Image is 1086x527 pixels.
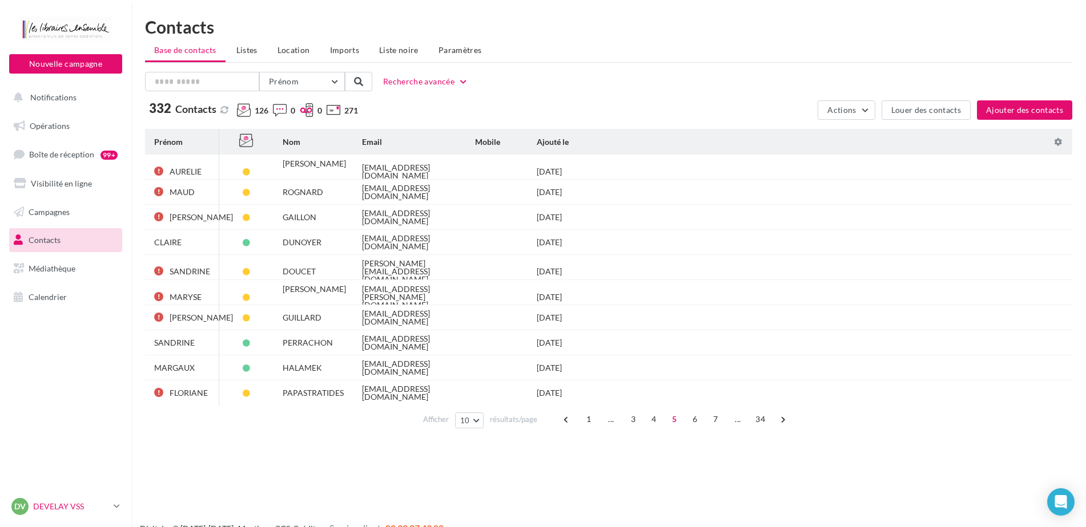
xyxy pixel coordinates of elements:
button: 10 [455,412,484,428]
span: 3 [624,410,642,428]
a: Contacts [7,228,124,252]
div: [DATE] [537,188,562,196]
a: Calendrier [7,285,124,309]
a: Campagnes [7,200,124,224]
button: Actions [818,100,875,120]
div: Open Intercom Messenger [1047,488,1075,516]
span: résultats/page [490,414,537,425]
div: [DATE] [537,168,562,176]
div: ROGNARD [283,188,323,196]
span: 10 [460,416,470,425]
div: [DATE] [537,238,562,246]
div: DUNOYER [283,238,321,246]
div: [DATE] [537,267,562,275]
span: Prénom [269,76,299,86]
a: DV DEVELAY VSS [9,496,122,517]
div: DOUCET [283,267,316,275]
div: [EMAIL_ADDRESS][DOMAIN_NAME] [362,360,457,376]
a: Boîte de réception99+ [7,142,124,167]
p: DEVELAY VSS [33,501,109,512]
div: MARYSE [170,293,202,301]
div: [EMAIL_ADDRESS][DOMAIN_NAME] [362,310,457,326]
div: [EMAIL_ADDRESS][DOMAIN_NAME] [362,209,457,225]
span: 271 [344,105,358,116]
span: Mobile [475,137,500,147]
span: 0 [317,105,322,116]
span: Nom [283,137,300,147]
div: AURELIE [170,168,202,176]
span: Paramètres [439,45,482,55]
a: Opérations [7,114,124,138]
div: HALAMEK [283,364,322,372]
a: Visibilité en ligne [7,172,124,196]
span: Médiathèque [29,263,75,273]
button: Nouvelle campagne [9,54,122,74]
span: Liste noire [379,45,419,55]
div: [DATE] [537,293,562,301]
button: Prénom [259,72,345,91]
div: GAILLON [283,213,316,221]
div: PERRACHON [283,339,333,347]
div: [DATE] [537,314,562,322]
span: Calendrier [29,292,67,302]
div: [EMAIL_ADDRESS][DOMAIN_NAME] [362,335,457,351]
div: PAPASTRATIDES [283,389,344,397]
span: Notifications [30,92,77,102]
span: 0 [291,105,295,116]
span: Boîte de réception [29,149,94,159]
span: Listes [236,45,258,55]
div: [PERSON_NAME] [170,314,233,322]
span: Actions [827,105,856,115]
span: 1 [580,410,598,428]
button: Recherche avancée [379,75,473,88]
button: Ajouter des contacts [977,100,1072,120]
div: [EMAIL_ADDRESS][DOMAIN_NAME] [362,184,457,200]
div: [DATE] [537,213,562,221]
span: ... [729,410,747,428]
div: CLAIRE [154,238,182,246]
div: [EMAIL_ADDRESS][DOMAIN_NAME] [362,234,457,250]
span: Contacts [29,235,61,245]
span: DV [14,501,26,512]
div: [PERSON_NAME][EMAIL_ADDRESS][DOMAIN_NAME] [362,260,457,283]
span: 5 [665,410,683,428]
div: [PERSON_NAME] [170,213,233,221]
div: [EMAIL_ADDRESS][DOMAIN_NAME] [362,385,457,401]
span: Location [277,45,310,55]
div: GUILLARD [283,314,321,322]
div: [DATE] [537,364,562,372]
div: 99+ [100,151,118,160]
span: 332 [149,102,171,115]
a: Médiathèque [7,257,124,281]
div: SANDRINE [154,339,195,347]
span: Campagnes [29,206,70,216]
button: Notifications [7,86,120,110]
span: Prénom [154,137,183,147]
span: Contacts [175,103,216,115]
div: MAUD [170,188,195,196]
div: [EMAIL_ADDRESS][PERSON_NAME][DOMAIN_NAME] [362,285,457,309]
div: [PERSON_NAME] [283,160,346,168]
div: [EMAIL_ADDRESS][DOMAIN_NAME] [362,164,457,180]
span: Visibilité en ligne [31,179,92,188]
span: 34 [751,410,770,428]
div: [DATE] [537,389,562,397]
span: Imports [330,45,359,55]
span: Afficher [423,414,449,425]
span: ... [602,410,620,428]
span: 6 [686,410,704,428]
span: 126 [255,105,268,116]
span: Ajouté le [537,137,569,147]
span: 7 [706,410,725,428]
span: Opérations [30,121,70,131]
button: Louer des contacts [882,100,971,120]
div: MARGAUX [154,364,195,372]
div: FLORIANE [170,389,208,397]
span: 4 [645,410,663,428]
div: SANDRINE [170,267,210,275]
h1: Contacts [145,18,1072,35]
span: Email [362,137,382,147]
div: [PERSON_NAME] [283,285,346,293]
div: [DATE] [537,339,562,347]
